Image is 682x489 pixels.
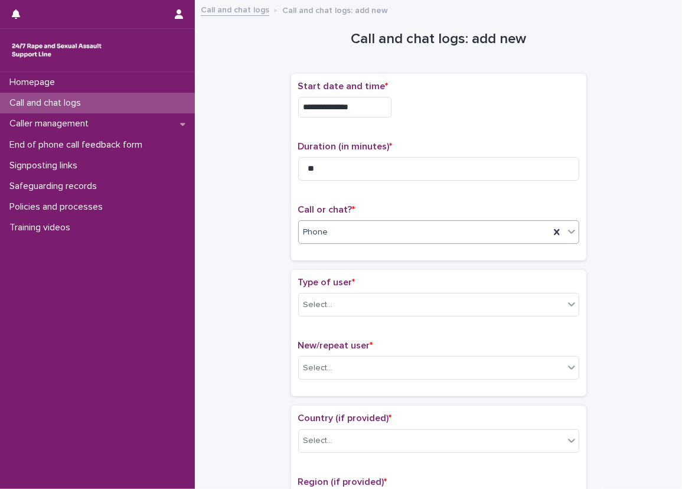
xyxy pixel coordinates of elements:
p: Call and chat logs [5,97,90,109]
span: Start date and time [298,81,389,91]
p: Training videos [5,222,80,233]
span: Region (if provided) [298,477,387,487]
p: Signposting links [5,160,87,171]
span: Phone [304,226,328,239]
span: Country (if provided) [298,413,392,423]
p: Policies and processes [5,201,112,213]
span: Type of user [298,278,355,287]
p: Safeguarding records [5,181,106,192]
img: rhQMoQhaT3yELyF149Cw [9,38,104,62]
span: New/repeat user [298,341,373,350]
div: Select... [304,299,333,311]
h1: Call and chat logs: add new [291,31,586,48]
div: Select... [304,362,333,374]
p: Caller management [5,118,98,129]
a: Call and chat logs [201,2,269,16]
span: Call or chat? [298,205,355,214]
span: Duration (in minutes) [298,142,393,151]
div: Select... [304,435,333,447]
p: Homepage [5,77,64,88]
p: End of phone call feedback form [5,139,152,151]
p: Call and chat logs: add new [282,3,388,16]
